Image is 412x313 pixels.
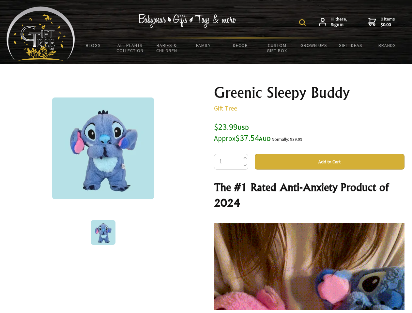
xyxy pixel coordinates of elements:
[148,38,185,57] a: Babies & Children
[7,7,75,61] img: Babyware - Gifts - Toys and more...
[255,154,404,170] button: Add to Cart
[272,137,302,142] small: Normally: $39.99
[214,121,271,143] span: $23.99 $37.54
[332,38,369,52] a: Gift Ideas
[381,16,395,28] span: 0 items
[91,220,115,245] img: Greenic Sleepy Buddy
[331,22,347,28] strong: Sign in
[214,134,236,143] small: Approx
[381,22,395,28] strong: $0.00
[214,85,404,100] h1: Greenic Sleepy Buddy
[259,38,296,57] a: Custom Gift Box
[299,19,306,26] img: product search
[138,14,236,28] img: Babywear - Gifts - Toys & more
[75,38,112,52] a: BLOGS
[369,38,406,52] a: Brands
[185,38,222,52] a: Family
[112,38,149,57] a: All Plants Collection
[331,16,347,28] span: Hi there,
[295,38,332,52] a: Grown Ups
[214,104,237,112] a: Gift Tree
[222,38,259,52] a: Decor
[237,124,249,131] span: USD
[52,97,154,199] img: Greenic Sleepy Buddy
[214,181,389,209] strong: The #1 Rated Anti-Anxiety Product of 2024
[368,16,395,28] a: 0 items$0.00
[319,16,347,28] a: Hi there,Sign in
[259,135,271,142] span: AUD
